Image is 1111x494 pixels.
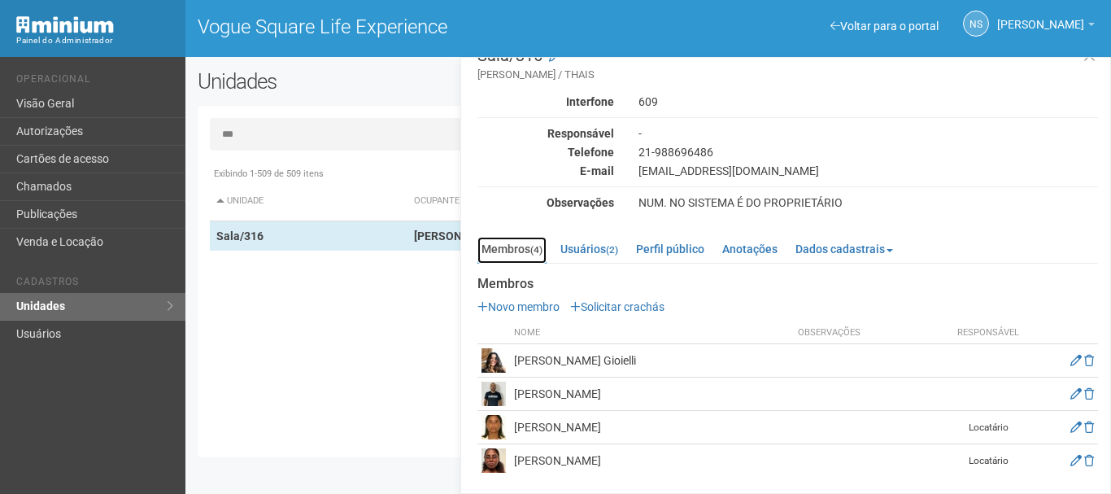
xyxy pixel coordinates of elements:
[465,145,626,160] div: Telefone
[16,276,173,293] li: Cadastros
[626,145,1110,160] div: 21-988696486
[1084,421,1094,434] a: Excluir membro
[948,444,1029,478] td: Locatário
[1084,454,1094,467] a: Excluir membro
[198,69,559,94] h2: Unidades
[1070,421,1082,434] a: Editar membro
[477,300,560,313] a: Novo membro
[216,230,264,243] strong: Sala/316
[465,164,626,178] div: E-mail
[948,322,1029,344] th: Responsável
[477,47,1098,82] h3: Sala/316
[16,33,173,48] div: Painel do Administrador
[963,11,989,37] a: NS
[481,448,506,473] img: user.png
[626,94,1110,109] div: 609
[1070,387,1082,400] a: Editar membro
[626,164,1110,178] div: [EMAIL_ADDRESS][DOMAIN_NAME]
[465,94,626,109] div: Interfone
[1084,354,1094,367] a: Excluir membro
[465,126,626,141] div: Responsável
[606,244,618,256] small: (2)
[510,411,794,444] td: [PERSON_NAME]
[718,237,782,261] a: Anotações
[510,378,794,411] td: [PERSON_NAME]
[477,68,1098,82] small: [PERSON_NAME] / THAIS
[198,16,636,37] h1: Vogue Square Life Experience
[556,237,622,261] a: Usuários(2)
[510,322,794,344] th: Nome
[1070,454,1082,467] a: Editar membro
[830,20,939,33] a: Voltar para o portal
[407,181,771,221] th: Ocupante: activate to sort column ascending
[626,126,1110,141] div: -
[210,167,1087,181] div: Exibindo 1-509 de 509 itens
[510,344,794,378] td: [PERSON_NAME] Gioielli
[1084,387,1094,400] a: Excluir membro
[1070,354,1082,367] a: Editar membro
[477,237,547,264] a: Membros(4)
[16,16,114,33] img: Minium
[481,382,506,406] img: user.png
[465,195,626,210] div: Observações
[626,195,1110,210] div: NUM. NO SISTEMA É DO PROPRIETÁRIO
[997,20,1095,33] a: [PERSON_NAME]
[414,230,544,243] strong: [PERSON_NAME] / THAIS
[948,411,1029,444] td: Locatário
[530,244,542,256] small: (4)
[791,237,897,261] a: Dados cadastrais
[570,300,664,313] a: Solicitar crachás
[481,415,506,439] img: user.png
[477,277,1098,291] strong: Membros
[632,237,708,261] a: Perfil público
[210,181,408,221] th: Unidade: activate to sort column descending
[16,73,173,90] li: Operacional
[481,348,506,373] img: user.png
[794,322,948,344] th: Observações
[510,444,794,478] td: [PERSON_NAME]
[997,2,1084,31] span: Nicolle Silva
